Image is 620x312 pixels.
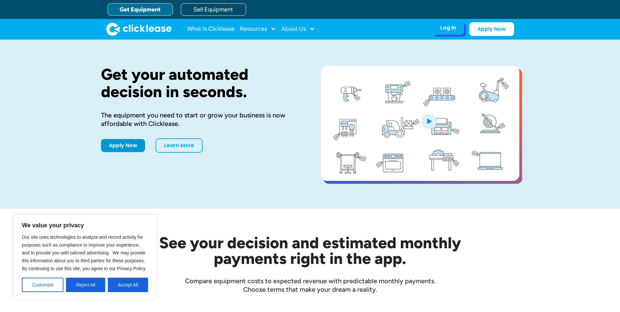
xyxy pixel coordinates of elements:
button: Customize [22,278,63,292]
div: The equipment you need to start or grow your business is now affordable with Clicklease. [101,111,300,128]
button: Reject All [66,278,105,292]
a: Sell Equipment [181,3,246,16]
button: Accept All [108,278,148,292]
a: open lightbox [321,66,519,181]
a: Apply Now [469,22,514,36]
div: Compare equipment costs to expected revenue with predictable monthly payments. Choose terms that ... [101,277,519,294]
img: Blue play button logo on a light blue circular background [420,112,438,130]
a: Apply Now [101,139,145,152]
div: About Us [281,23,315,36]
h2: See your decision and estimated monthly payments right in the app. [127,235,493,266]
div: Resources [240,23,276,36]
h1: Get your automated decision in seconds. [101,66,300,100]
div: Log In [440,25,456,31]
span: Our site uses technologies to analyze and record activity for purposes such as compliance to impr... [22,234,146,271]
a: home [106,23,172,36]
a: Learn More [156,138,203,153]
a: What Is Clicklease [187,23,235,36]
div: We value your privacy [13,215,157,299]
a: Get Equipment [108,3,173,16]
img: Clicklease logo [106,23,172,36]
p: We value your privacy [22,221,148,229]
